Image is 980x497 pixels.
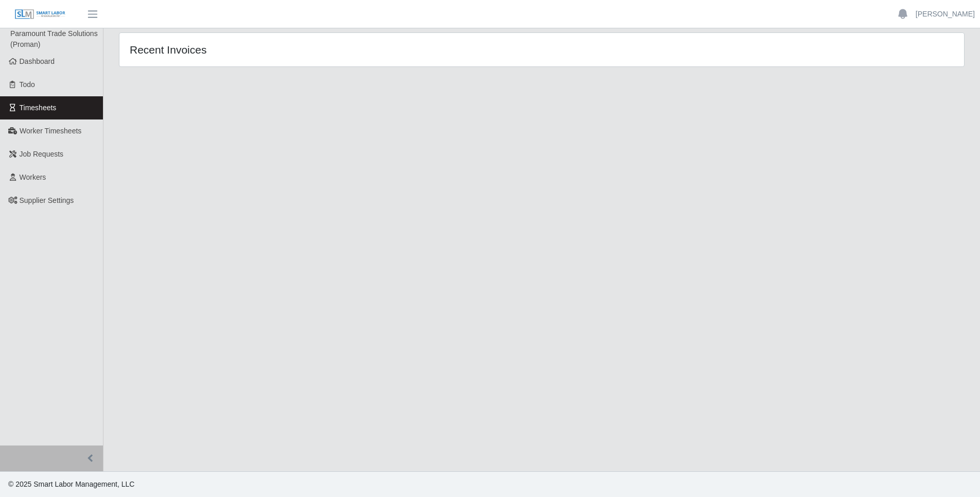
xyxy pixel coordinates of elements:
[20,196,74,204] span: Supplier Settings
[8,480,134,488] span: © 2025 Smart Labor Management, LLC
[20,104,57,112] span: Timesheets
[130,43,464,56] h4: Recent Invoices
[20,150,64,158] span: Job Requests
[20,57,55,65] span: Dashboard
[14,9,66,20] img: SLM Logo
[916,9,975,20] a: [PERSON_NAME]
[20,173,46,181] span: Workers
[10,29,98,48] span: Paramount Trade Solutions (Proman)
[20,127,81,135] span: Worker Timesheets
[20,80,35,89] span: Todo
